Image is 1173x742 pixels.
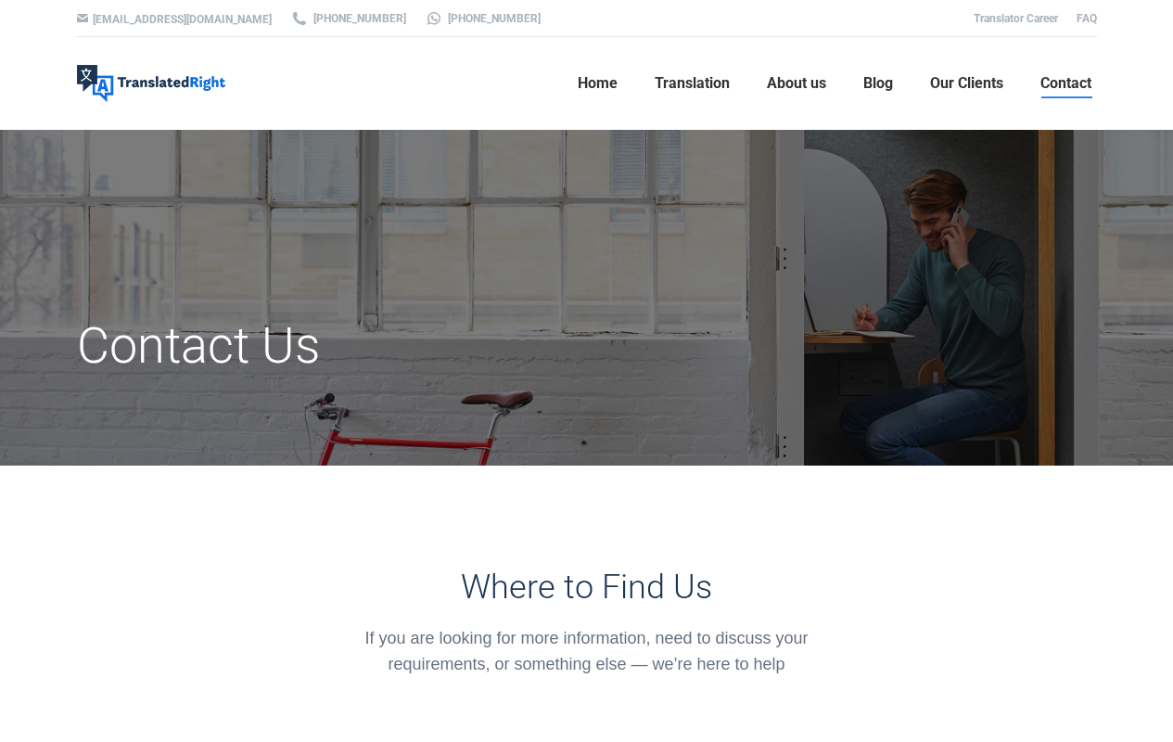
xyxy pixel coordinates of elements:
a: FAQ [1077,12,1097,25]
div: If you are looking for more information, need to discuss your requirements, or something else — w... [338,625,835,677]
a: [EMAIL_ADDRESS][DOMAIN_NAME] [93,13,272,26]
h3: Where to Find Us [338,568,835,607]
a: Contact [1035,54,1097,113]
img: Translated Right [77,65,225,102]
a: About us [761,54,832,113]
span: Translation [655,74,730,93]
h1: Contact Us [77,315,747,377]
a: Our Clients [924,54,1009,113]
a: Translator Career [974,12,1058,25]
a: Blog [858,54,899,113]
a: Translation [649,54,735,113]
span: Blog [863,74,893,93]
a: Home [572,54,623,113]
a: [PHONE_NUMBER] [290,10,406,27]
a: [PHONE_NUMBER] [425,10,541,27]
span: Our Clients [930,74,1003,93]
span: Contact [1040,74,1091,93]
span: About us [767,74,826,93]
span: Home [578,74,618,93]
